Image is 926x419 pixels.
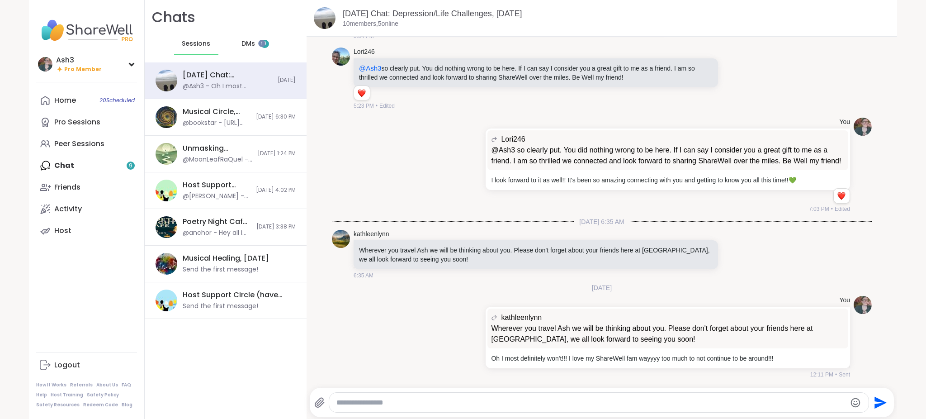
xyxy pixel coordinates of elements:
[87,392,119,398] a: Safety Policy
[54,139,104,149] div: Peer Sessions
[36,402,80,408] a: Safety Resources
[501,312,542,323] span: kathleenlynn
[491,354,845,363] p: Oh I most definitely won't!!! I love my ShareWell fam wayyyy too much to not continue to be aroun...
[256,113,296,121] span: [DATE] 6:30 PM
[354,230,389,239] a: kathleenlynn
[54,182,80,192] div: Friends
[586,283,617,292] span: [DATE]
[54,360,80,370] div: Logout
[256,223,296,231] span: [DATE] 3:38 PM
[850,397,861,408] button: Emoji picker
[36,382,66,388] a: How It Works
[156,253,177,275] img: Musical Healing, Sep 07
[491,176,845,185] p: I look forward to it as well!! It's been so amazing connecting with you and getting to know you a...
[354,32,374,40] span: 5:04 PM
[869,392,889,413] button: Send
[36,176,137,198] a: Friends
[56,55,102,65] div: Ash3
[36,90,137,111] a: Home20Scheduled
[183,302,258,311] div: Send the first message!
[835,371,837,379] span: •
[183,155,252,164] div: @MoonLeafRaQuel - @elenacarr0ll I loved your video on dating ... Everything you were saying reson...
[36,111,137,133] a: Pro Sessions
[54,204,82,214] div: Activity
[183,180,250,190] div: Host Support Circle (have hosted 1+ session), [DATE]
[258,150,296,157] span: [DATE] 1:24 PM
[834,189,850,203] div: Reaction list
[156,216,177,238] img: Poetry Night Café, Sep 09
[491,145,845,167] p: @Ash3 so clearly put. You did nothing wrong to be here. If I can say I consider you a great gift ...
[357,90,366,97] button: Reactions: love
[810,371,833,379] span: 12:11 PM
[122,402,132,408] a: Blog
[36,354,137,376] a: Logout
[379,102,395,110] span: Edited
[36,14,137,46] img: ShareWell Nav Logo
[332,48,350,66] img: https://sharewell-space-live.sfo3.digitaloceanspaces.com/user-generated/5690214f-3394-4b7a-9405-4...
[183,119,250,128] div: @bookstar - [URL][DOMAIN_NAME]
[258,40,265,47] iframe: Spotlight
[314,7,335,29] img: Thursday Chat: Depression/Life Challenges, Sep 04
[574,217,629,226] span: [DATE] 6:35 AM
[354,86,370,100] div: Reaction list
[183,192,250,201] div: @[PERSON_NAME] - @amyvaninetti can we get a list of the new peer levels and host level please?
[36,220,137,242] a: Host
[256,186,296,194] span: [DATE] 4:02 PM
[99,97,135,104] span: 20 Scheduled
[36,392,47,398] a: Help
[156,180,177,201] img: Host Support Circle (have hosted 1+ session), Sep 04
[343,9,522,18] a: [DATE] Chat: Depression/Life Challenges, [DATE]
[183,229,251,238] div: @anchor - Hey all I need to move the session to next week. I'm still pretty jetlagged and having ...
[96,382,118,388] a: About Us
[854,296,872,314] img: https://sharewell-space-live.sfo3.digitaloceanspaces.com/user-generated/198d04dc-cde7-413b-a974-3...
[501,134,525,145] span: Lori246
[359,246,713,264] p: Wherever you travel Ash we will be thinking about you. Please don't forget about your friends her...
[839,371,850,379] span: Sent
[359,64,713,82] p: so clearly put. You did nothing wrong to be here. If I can say I consider you a great gift to me ...
[354,271,373,280] span: 6:35 AM
[36,133,137,155] a: Peer Sessions
[278,76,296,84] span: [DATE]
[183,265,258,274] div: Send the first message!
[809,205,829,213] span: 7:03 PM
[376,102,378,110] span: •
[359,64,381,72] span: @Ash3
[343,19,398,29] p: 10 members, 5 online
[51,392,83,398] a: Host Training
[491,323,845,345] p: Wherever you travel Ash we will be thinking about you. Please don't forget about your friends her...
[241,39,255,48] span: DMs
[354,48,375,57] a: Lori246
[83,402,118,408] a: Redeem Code
[70,382,93,388] a: Referrals
[332,230,350,248] img: https://sharewell-space-live.sfo3.digitaloceanspaces.com/user-generated/643f9d4f-7e17-4fdd-9df7-9...
[54,117,100,127] div: Pro Sessions
[336,398,846,407] textarea: Type your message
[183,70,272,80] div: [DATE] Chat: Depression/Life Challenges, [DATE]
[156,290,177,311] img: Host Support Circle (have hosted 1+ session), Sep 09
[183,143,252,153] div: Unmasking [MEDICAL_DATA]: Fawning Response Surviving , [DATE]
[156,143,177,165] img: Unmasking Autism: Fawning Response Surviving , Sep 04
[183,82,272,91] div: @Ash3 - Oh I most definitely won't!!! I love my ShareWell fam wayyyy too much to not continue to ...
[854,118,872,136] img: https://sharewell-space-live.sfo3.digitaloceanspaces.com/user-generated/198d04dc-cde7-413b-a974-3...
[839,296,850,305] h4: You
[64,66,102,73] span: Pro Member
[183,217,251,227] div: Poetry Night Café, [DATE]
[354,102,374,110] span: 5:23 PM
[789,176,796,184] span: 💚
[36,198,137,220] a: Activity
[831,205,833,213] span: •
[835,205,850,213] span: Edited
[156,70,177,91] img: Thursday Chat: Depression/Life Challenges, Sep 04
[182,39,210,48] span: Sessions
[54,95,76,105] div: Home
[38,57,52,71] img: Ash3
[183,253,269,263] div: Musical Healing, [DATE]
[839,118,850,127] h4: You
[183,107,250,117] div: Musical Circle, [DATE]
[54,226,71,236] div: Host
[183,290,290,300] div: Host Support Circle (have hosted 1+ session), [DATE]
[122,382,131,388] a: FAQ
[156,106,177,128] img: Musical Circle, Sep 05
[152,7,195,28] h1: Chats
[836,192,846,200] button: Reactions: love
